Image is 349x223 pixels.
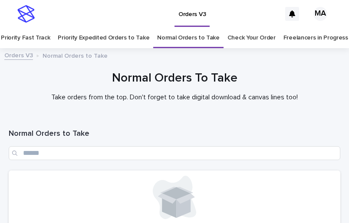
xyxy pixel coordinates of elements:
[283,28,348,48] a: Freelancers in Progress
[1,28,50,48] a: Priority Fast Track
[9,93,340,102] p: Take orders from the top. Don't forget to take digital download & canvas lines too!
[9,146,340,160] input: Search
[9,70,340,86] h1: Normal Orders To Take
[227,28,276,48] a: Check Your Order
[157,28,220,48] a: Normal Orders to Take
[58,28,149,48] a: Priority Expedited Orders to Take
[43,50,108,60] p: Normal Orders to Take
[313,7,327,21] div: MA
[4,50,33,60] a: Orders V3
[17,5,35,23] img: stacker-logo-s-only.png
[9,129,340,139] h1: Normal Orders to Take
